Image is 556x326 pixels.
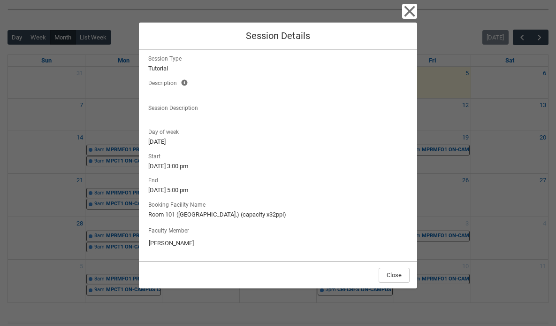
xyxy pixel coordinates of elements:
[148,199,209,209] span: Booking Facility Name
[148,225,193,235] label: Faculty Member
[148,102,202,112] span: Session Description
[148,64,408,73] lightning-formatted-text: Tutorial
[148,126,183,136] span: Day of week
[148,150,164,161] span: Start
[148,174,162,185] span: End
[148,77,181,87] span: Description
[246,30,310,41] span: Session Details
[148,137,408,147] lightning-formatted-text: [DATE]
[148,53,185,63] span: Session Type
[148,210,408,219] lightning-formatted-text: Room 101 ([GEOGRAPHIC_DATA].) (capacity x32ppl)
[148,162,408,171] lightning-formatted-text: [DATE] 3:00 pm
[379,268,410,283] button: Close
[148,186,408,195] lightning-formatted-text: [DATE] 5:00 pm
[402,4,417,19] button: Close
